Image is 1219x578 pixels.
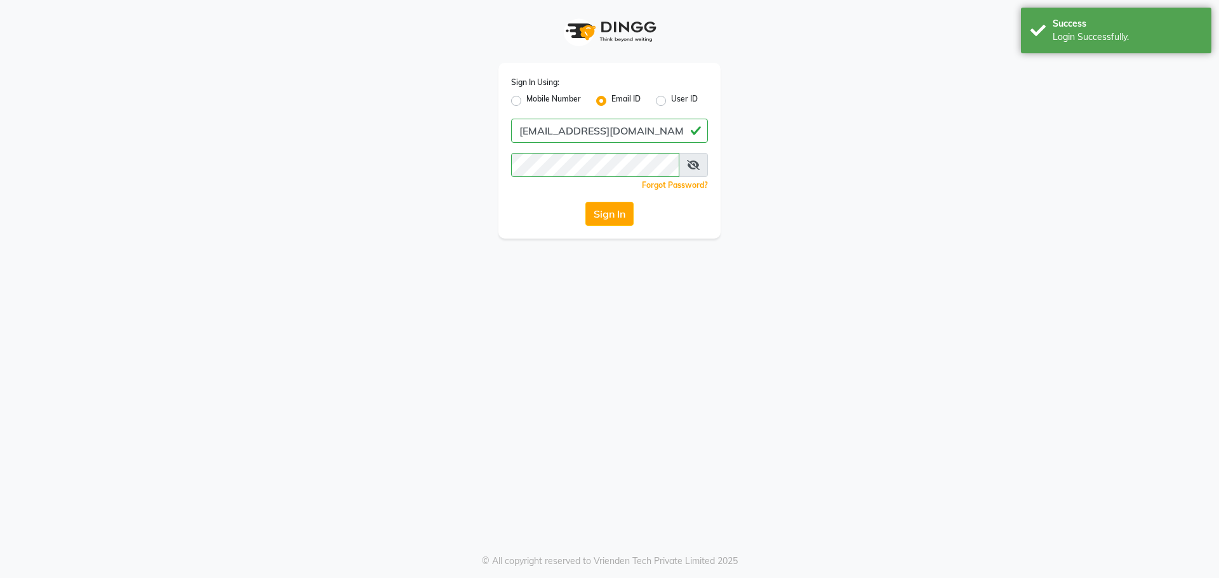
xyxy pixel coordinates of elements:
button: Sign In [585,202,634,226]
input: Username [511,153,679,177]
a: Forgot Password? [642,180,708,190]
input: Username [511,119,708,143]
div: Success [1053,17,1202,30]
div: Login Successfully. [1053,30,1202,44]
label: Sign In Using: [511,77,559,88]
label: Mobile Number [526,93,581,108]
label: User ID [671,93,698,108]
label: Email ID [611,93,641,108]
img: logo1.svg [559,13,660,50]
